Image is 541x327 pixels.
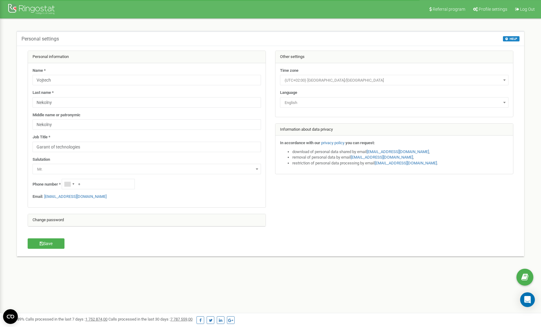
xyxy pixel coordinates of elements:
[275,124,513,136] div: Information about data privacy
[33,142,261,152] input: Job Title
[292,155,508,160] li: removal of personal data by email ,
[33,157,50,163] label: Salutation
[33,164,261,174] span: Mr.
[351,155,413,160] a: [EMAIL_ADDRESS][DOMAIN_NAME]
[33,75,261,85] input: Name
[33,119,261,130] input: Middle name or patronymic
[292,149,508,155] li: download of personal data shared by email ,
[433,7,465,12] span: Referral program
[275,51,513,63] div: Other settings
[520,7,535,12] span: Log Out
[33,194,43,199] strong: Email:
[345,140,375,145] strong: you can request:
[33,182,61,187] label: Phone number *
[33,68,46,74] label: Name *
[62,179,76,189] div: Telephone country code
[44,194,107,199] a: [EMAIL_ADDRESS][DOMAIN_NAME]
[280,140,320,145] strong: In accordance with our
[292,160,508,166] li: restriction of personal data processing by email .
[28,51,266,63] div: Personal information
[321,140,344,145] a: privacy policy
[33,97,261,108] input: Last name
[479,7,507,12] span: Profile settings
[170,317,193,321] u: 7 787 559,00
[33,112,80,118] label: Middle name or patronymic
[503,36,520,41] button: HELP
[33,134,50,140] label: Job Title *
[85,317,107,321] u: 1 752 874,00
[62,179,135,189] input: +1-800-555-55-55
[280,97,508,108] span: English
[367,149,429,154] a: [EMAIL_ADDRESS][DOMAIN_NAME]
[33,90,54,96] label: Last name *
[108,317,193,321] span: Calls processed in the last 30 days :
[375,161,437,165] a: [EMAIL_ADDRESS][DOMAIN_NAME]
[282,98,506,107] span: English
[25,317,107,321] span: Calls processed in the last 7 days :
[3,309,18,324] button: Open CMP widget
[280,75,508,85] span: (UTC+02:00) Europe/Prague
[280,68,298,74] label: Time zone
[280,90,297,96] label: Language
[28,214,266,226] div: Change password
[282,76,506,85] span: (UTC+02:00) Europe/Prague
[28,238,64,249] button: Save
[35,165,259,174] span: Mr.
[21,36,59,42] h5: Personal settings
[520,292,535,307] div: Open Intercom Messenger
